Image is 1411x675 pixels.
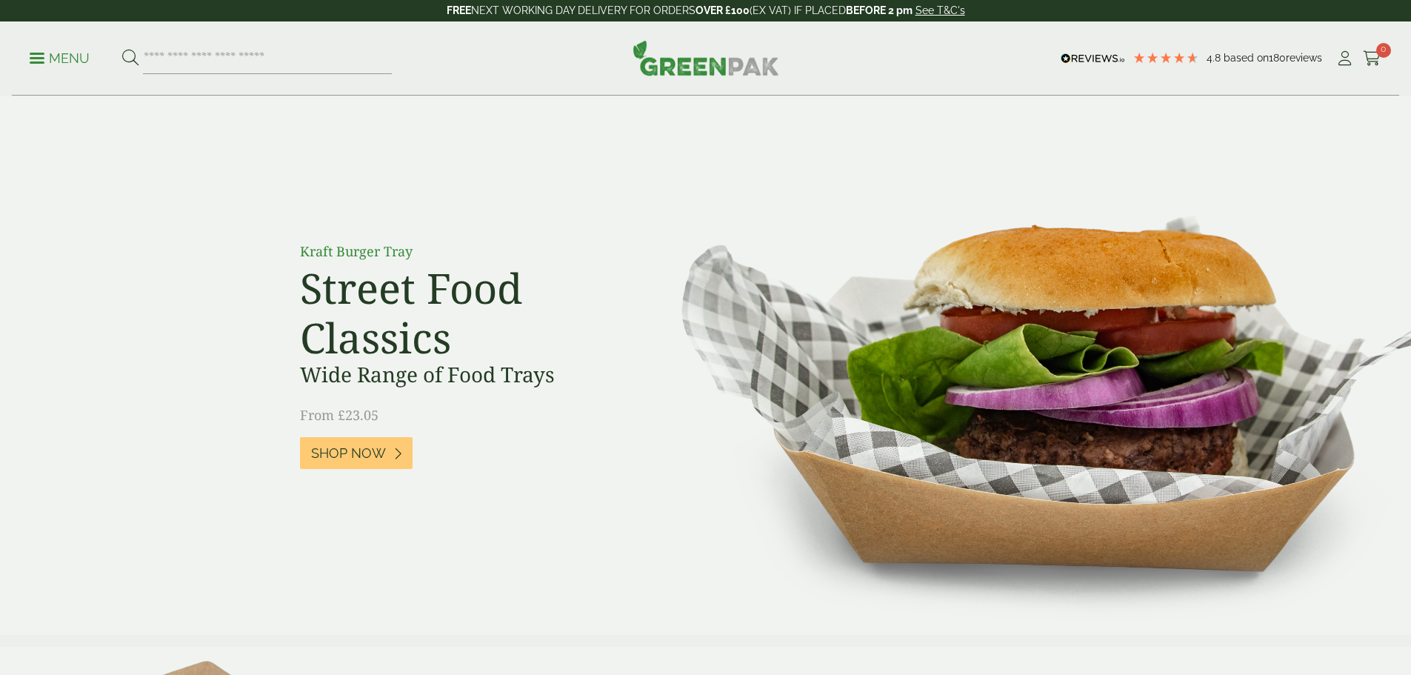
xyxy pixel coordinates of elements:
[1269,52,1286,64] span: 180
[635,96,1411,635] img: Street Food Classics
[1376,43,1391,58] span: 0
[1335,51,1354,66] i: My Account
[1286,52,1322,64] span: reviews
[633,40,779,76] img: GreenPak Supplies
[1061,53,1125,64] img: REVIEWS.io
[696,4,750,16] strong: OVER £100
[300,362,633,388] h3: Wide Range of Food Trays
[311,445,386,462] span: Shop Now
[846,4,913,16] strong: BEFORE 2 pm
[1363,51,1381,66] i: Cart
[1224,52,1269,64] span: Based on
[30,50,90,64] a: Menu
[1207,52,1224,64] span: 4.8
[915,4,965,16] a: See T&C's
[300,406,378,424] span: From £23.05
[300,242,633,262] p: Kraft Burger Tray
[447,4,471,16] strong: FREE
[300,263,633,362] h2: Street Food Classics
[30,50,90,67] p: Menu
[1133,51,1199,64] div: 4.78 Stars
[300,437,413,469] a: Shop Now
[1363,47,1381,70] a: 0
